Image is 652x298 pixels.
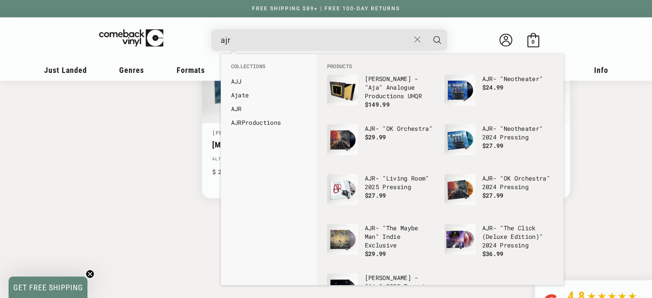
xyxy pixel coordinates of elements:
div: GET FREE SHIPPINGClose teaser [9,277,87,298]
a: AJRProductions [231,118,306,127]
button: Search [427,29,448,51]
a: AJR - "OK Orchestra" AJR- "OK Orchestra" $29.99 [327,124,436,166]
p: Page 1 of 12 [202,248,571,257]
b: AJR [365,124,376,132]
a: AJR - "Neotheater" 2024 Pressing AJR- "Neotheater" 2024 Pressing $27.99 [445,124,553,166]
p: [PERSON_NAME] - "Aja" Analogue Productions UHQR [365,75,436,100]
p: - "The Maybe Man" Indie Exclusive [365,224,436,250]
div: Search [211,29,447,51]
p: - "The Click (Deluxe Edition)" 2024 Pressing [482,224,553,250]
img: AJR - "Living Room" 2025 Pressing [327,174,358,205]
li: collections: AJR [227,102,311,116]
li: products: AJR - "Neotheater" [440,70,558,120]
li: collections: Ajate [227,88,311,102]
span: $29.99 [365,250,386,258]
p: [PERSON_NAME] - "Aja" 2023 Pressing [365,274,436,291]
li: products: AJR - "Living Room" 2025 Pressing [323,170,440,220]
img: AJR - "OK Orchestra" 2024 Pressing [445,174,475,205]
span: $27.99 [482,191,504,199]
p: - "OK Orchestra" [365,124,436,133]
span: $27.99 [482,141,504,150]
li: Collections [227,63,311,75]
span: $27.99 [365,191,386,199]
span: GET FREE SHIPPING [13,283,83,292]
b: AJR [231,105,242,113]
span: Just Landed [44,66,87,75]
img: AJR - "OK Orchestra" [327,124,358,155]
li: products: AJR - "Neotheater" 2024 Pressing [440,120,558,170]
span: $24.99 [482,83,504,91]
a: AJR - "The Maybe Man" Indie Exclusive AJR- "The Maybe Man" Indie Exclusive $29.99 [327,224,436,265]
li: collections: AJJ [227,75,311,88]
button: Close [409,30,425,49]
p: - "OK Orchestra" 2024 Pressing [482,174,553,191]
a: Steely Dan - "Aja" Analogue Productions UHQR [PERSON_NAME] - "Aja" Analogue Productions UHQR $149.99 [327,75,436,116]
a: Ajate [231,91,306,99]
img: AJR - "Neotheater" 2024 Pressing [445,124,475,155]
span: Info [594,66,608,75]
p: - "Neotheater" [482,75,553,83]
img: Steely Dan - "Aja" Analogue Productions UHQR [327,75,358,105]
b: AJR [365,224,376,232]
div: Collections [221,54,317,134]
button: Close teaser [86,270,94,278]
span: Formats [177,66,205,75]
li: products: AJR - "OK Orchestra" [323,120,440,170]
li: products: AJR - "OK Orchestra" 2024 Pressing [440,170,558,220]
a: AJR [231,105,306,113]
b: AJR [482,224,493,232]
b: AJR [482,174,493,182]
li: products: AJR - "The Maybe Man" Indie Exclusive [323,220,440,269]
b: AJR [482,124,493,132]
a: AJR - "OK Orchestra" 2024 Pressing AJR- "OK Orchestra" 2024 Pressing $27.99 [445,174,553,215]
a: [MEDICAL_DATA] [212,140,309,149]
input: When autocomplete results are available use up and down arrows to review and enter to select [221,31,410,49]
img: AJR - "The Maybe Man" Indie Exclusive [327,224,358,255]
span: $29.99 [365,133,386,141]
p: - "Living Room" 2025 Pressing [365,174,436,191]
li: Products [323,63,558,70]
span: $36.99 [482,250,504,258]
a: AJJ [231,77,306,86]
a: AJR - "The Click (Deluxe Edition)" 2024 Pressing AJR- "The Click (Deluxe Edition)" 2024 Pressing ... [445,224,553,265]
a: FREE SHIPPING $89+ | FREE 100-DAY RETURNS [243,6,409,12]
nav: Pagination [202,220,571,257]
li: products: AJR - "The Click (Deluxe Edition)" 2024 Pressing [440,220,558,269]
span: Genres [119,66,144,75]
b: AJR [231,118,242,126]
a: AJR - "Neotheater" AJR- "Neotheater" $24.99 [445,75,553,116]
b: AJR [365,174,376,182]
div: Products [317,54,564,286]
p: - "Neotheater" 2024 Pressing [482,124,553,141]
img: AJR - "Neotheater" [445,75,475,105]
span: 0 [532,39,535,45]
li: products: Steely Dan - "Aja" Analogue Productions UHQR [323,70,440,120]
a: AJR - "Living Room" 2025 Pressing AJR- "Living Room" 2025 Pressing $27.99 [327,174,436,215]
span: $149.99 [365,100,390,108]
li: collections: AJR Productions [227,116,311,129]
img: AJR - "The Click (Deluxe Edition)" 2024 Pressing [445,224,475,255]
b: AJR [482,75,493,83]
a: [PERSON_NAME] [212,129,258,136]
